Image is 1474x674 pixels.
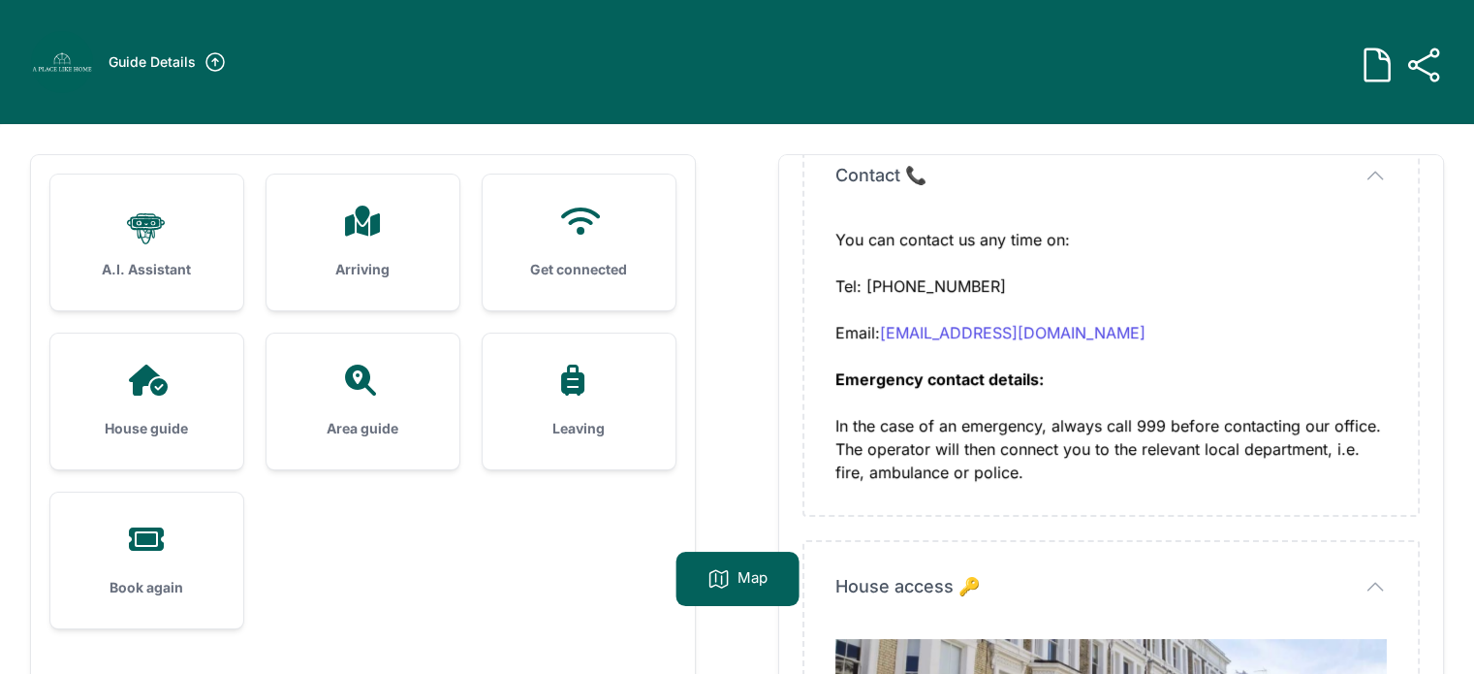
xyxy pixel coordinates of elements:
[835,414,1387,484] div: In the case of an emergency, always call 999 before contacting our office. The operator will then...
[835,369,1044,389] strong: Emergency contact details:
[50,334,243,469] a: House guide
[81,419,212,438] h3: House guide
[514,260,644,279] h3: Get connected
[835,162,926,189] span: Contact 📞
[81,260,212,279] h3: A.I. Assistant
[737,567,768,591] p: Map
[835,228,1387,321] div: You can contact us any time on: Tel: [PHONE_NUMBER]
[31,31,93,93] img: tot671n4syqcvt48pmn15zgdhstr
[514,419,644,438] h3: Leaving
[109,52,196,72] h3: Guide Details
[109,50,227,74] a: Guide Details
[880,323,1145,342] a: [EMAIL_ADDRESS][DOMAIN_NAME]
[835,573,980,600] span: House access 🔑
[267,334,459,469] a: Area guide
[267,175,459,310] a: Arriving
[835,162,1387,189] button: Contact 📞
[298,260,428,279] h3: Arriving
[835,573,1387,600] button: House access 🔑
[298,419,428,438] h3: Area guide
[50,493,243,628] a: Book again
[835,321,1387,368] div: Email:
[81,578,212,597] h3: Book again
[50,175,243,310] a: A.I. Assistant
[483,334,675,469] a: Leaving
[483,175,675,310] a: Get connected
